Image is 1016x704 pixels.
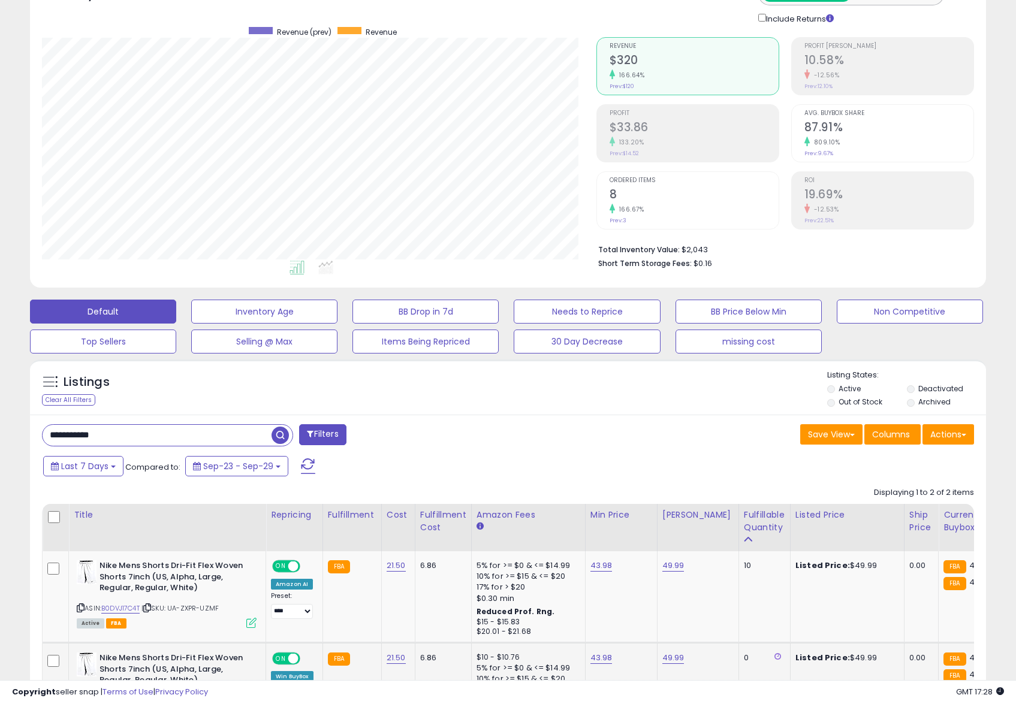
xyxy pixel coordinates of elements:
button: Last 7 Days [43,456,123,476]
p: Listing States: [827,370,986,381]
span: Avg. Buybox Share [804,110,973,117]
small: Prev: $14.52 [610,150,639,157]
a: Privacy Policy [155,686,208,697]
span: 49.99 [969,576,991,588]
img: 41ICq9z68xL._SL40_.jpg [77,652,97,676]
div: $49.99 [795,560,895,571]
button: Default [30,300,176,324]
div: 10 [744,560,781,571]
div: $15 - $15.83 [477,617,576,627]
small: 133.20% [615,138,644,147]
span: Profit [PERSON_NAME] [804,43,973,50]
span: OFF [299,654,318,664]
b: Total Inventory Value: [598,244,680,255]
div: Preset: [271,592,313,619]
li: $2,043 [598,241,965,256]
button: Items Being Repriced [352,330,499,353]
h2: 19.69% [804,188,973,204]
div: $20.01 - $21.68 [477,627,576,637]
span: ROI [804,177,973,184]
b: Listed Price: [795,560,850,571]
strong: Copyright [12,686,56,697]
b: Nike Mens Shorts Dri-Fit Flex Woven Shorts 7inch (US, Alpha, Large, Regular, Regular, White) [100,652,245,689]
div: Clear All Filters [42,394,95,406]
div: Min Price [590,509,652,521]
span: FBA [106,618,126,629]
small: Amazon Fees. [477,521,484,532]
a: 49.99 [662,652,685,664]
span: ON [273,654,288,664]
span: All listings currently available for purchase on Amazon [77,618,104,629]
div: Fulfillable Quantity [744,509,785,534]
div: 6.86 [420,560,462,571]
div: Amazon AI [271,579,313,590]
button: Inventory Age [191,300,337,324]
span: Revenue [366,27,397,37]
b: Nike Mens Shorts Dri-Fit Flex Woven Shorts 7inch (US, Alpha, Large, Regular, Regular, White) [100,560,245,597]
h2: 87.91% [804,120,973,137]
small: FBA [943,652,966,666]
small: 166.64% [615,71,645,80]
small: Prev: 9.67% [804,150,833,157]
small: -12.53% [810,205,839,214]
div: 0.00 [909,652,929,663]
small: FBA [328,560,350,573]
div: seller snap | | [12,687,208,698]
button: Sep-23 - Sep-29 [185,456,288,476]
button: Top Sellers [30,330,176,353]
span: 43.99 [969,652,991,663]
div: Title [74,509,261,521]
button: Needs to Reprice [514,300,660,324]
label: Deactivated [918,383,963,394]
a: B0DVJ17C4T [101,603,140,614]
button: Non Competitive [837,300,983,324]
small: FBA [328,652,350,666]
div: Listed Price [795,509,899,521]
div: Fulfillment Cost [420,509,466,534]
span: | SKU: UA-ZXPR-UZMF [141,603,219,613]
small: -12.56% [810,71,840,80]
button: 30 Day Decrease [514,330,660,353]
button: BB Price Below Min [676,300,822,324]
span: 2025-10-7 17:28 GMT [956,686,1004,697]
span: Sep-23 - Sep-29 [203,460,273,472]
a: Terms of Use [102,686,153,697]
div: Displaying 1 to 2 of 2 items [874,487,974,498]
small: Prev: 22.51% [804,217,834,224]
span: Compared to: [125,461,180,473]
small: FBA [943,577,966,590]
button: Actions [922,424,974,445]
span: 43.99 [969,560,991,571]
h2: 8 [610,188,779,204]
button: Selling @ Max [191,330,337,353]
button: missing cost [676,330,822,353]
span: OFF [299,561,318,572]
div: Repricing [271,509,318,521]
div: 5% for >= $0 & <= $14.99 [477,560,576,571]
h2: $33.86 [610,120,779,137]
img: 41ICq9z68xL._SL40_.jpg [77,560,97,584]
span: $0.16 [694,258,712,269]
small: Prev: $120 [610,83,634,90]
div: 5% for >= $0 & <= $14.99 [477,663,576,673]
small: Prev: 3 [610,217,626,224]
span: ON [273,561,288,572]
small: FBA [943,560,966,573]
a: 43.98 [590,652,613,664]
span: Revenue (prev) [277,27,331,37]
span: Ordered Items [610,177,779,184]
h2: $320 [610,53,779,70]
label: Out of Stock [839,397,882,407]
div: Include Returns [749,11,848,25]
a: 21.50 [387,560,406,572]
a: 49.99 [662,560,685,572]
h2: 10.58% [804,53,973,70]
div: Fulfillment [328,509,376,521]
label: Active [839,383,861,394]
small: 166.67% [615,205,644,214]
a: 21.50 [387,652,406,664]
a: 43.98 [590,560,613,572]
small: 809.10% [810,138,840,147]
div: 10% for >= $15 & <= $20 [477,571,576,582]
button: Save View [800,424,863,445]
